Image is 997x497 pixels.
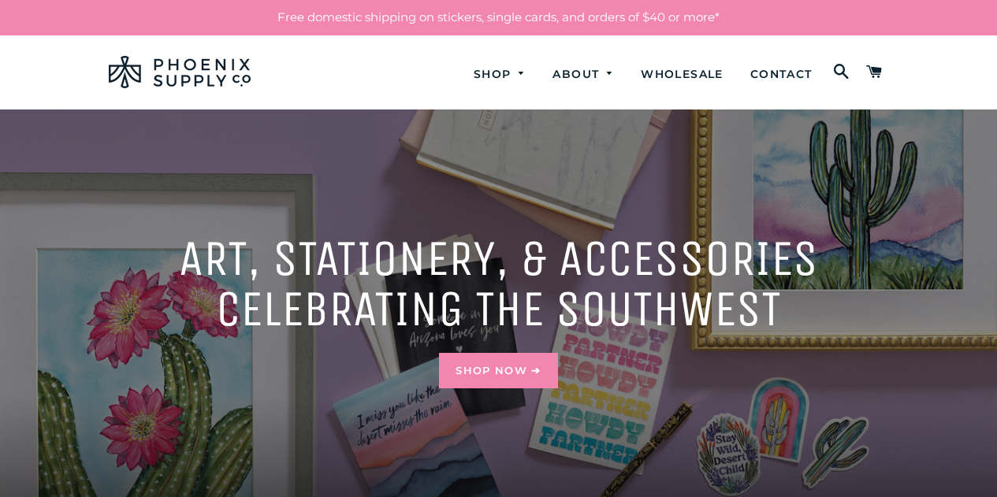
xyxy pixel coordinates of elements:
a: Wholesale [629,54,735,95]
a: Contact [738,54,824,95]
img: Phoenix Supply Co. [109,56,251,88]
a: About [541,54,626,95]
a: Shop Now ➔ [439,353,557,388]
h2: Art, Stationery, & accessories celebrating the southwest [109,233,889,334]
a: Shop [462,54,538,95]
